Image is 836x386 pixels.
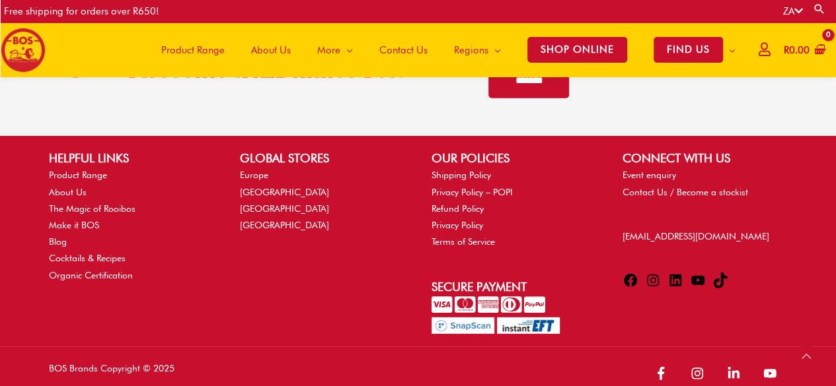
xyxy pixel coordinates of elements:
[432,203,484,214] a: Refund Policy
[317,30,340,70] span: More
[49,187,87,197] a: About Us
[49,253,126,263] a: Cocktails & Recipes
[454,30,488,70] span: Regions
[781,36,826,65] a: View Shopping Cart, empty
[240,167,404,234] nav: GLOBAL STORES
[49,236,67,247] a: Blog
[148,22,238,77] a: Product Range
[432,149,596,167] h2: OUR POLICIES
[432,187,513,197] a: Privacy Policy – POPI
[240,220,329,230] a: [GEOGRAPHIC_DATA]
[240,149,404,167] h2: GLOBAL STORES
[49,220,99,230] a: Make it BOS
[813,3,826,15] a: Search button
[527,37,627,63] span: SHOP ONLINE
[623,187,748,197] a: Contact Us / Become a stockist
[304,22,366,77] a: More
[138,22,749,77] nav: Site Navigation
[240,187,329,197] a: [GEOGRAPHIC_DATA]
[1,28,46,73] img: BOS logo finals-200px
[432,167,596,250] nav: OUR POLICIES
[161,30,225,70] span: Product Range
[623,231,769,241] a: [EMAIL_ADDRESS][DOMAIN_NAME]
[49,270,133,280] a: Organic Certification
[432,236,495,247] a: Terms of Service
[238,22,304,77] a: About Us
[432,220,483,230] a: Privacy Policy
[441,22,514,77] a: Regions
[379,30,428,70] span: Contact Us
[497,317,560,334] img: Pay with InstantEFT
[49,149,213,167] h2: HELPFUL LINKS
[49,167,213,283] nav: HELPFUL LINKS
[49,203,135,214] a: The Magic of Rooibos
[514,22,640,77] a: SHOP ONLINE
[432,317,494,334] img: Pay with SnapScan
[240,170,268,180] a: Europe
[784,44,810,56] bdi: 0.00
[623,149,787,167] h2: CONNECT WITH US
[240,203,329,214] a: [GEOGRAPHIC_DATA]
[432,278,596,296] h2: Secure Payment
[432,170,491,180] a: Shipping Policy
[783,5,803,17] a: ZA
[623,170,676,180] a: Event enquiry
[623,167,787,200] nav: CONNECT WITH US
[784,44,789,56] span: R
[49,170,107,180] a: Product Range
[251,30,291,70] span: About Us
[654,37,723,63] span: FIND US
[366,22,441,77] a: Contact Us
